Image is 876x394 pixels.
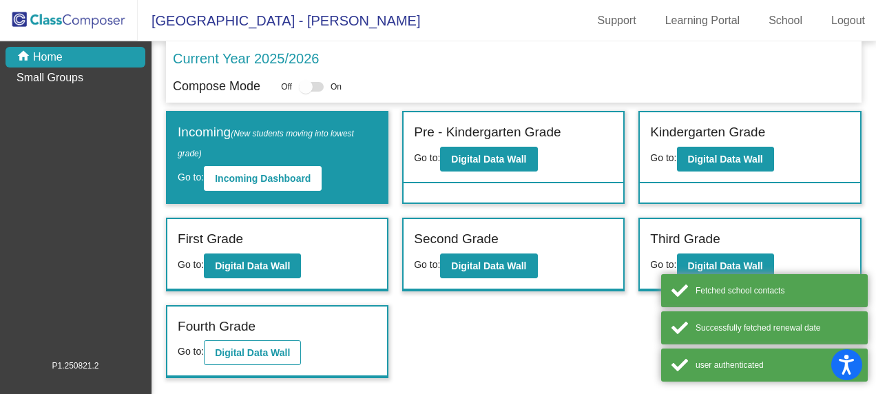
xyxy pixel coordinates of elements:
button: Incoming Dashboard [204,166,322,191]
span: Go to: [650,152,676,163]
span: (New students moving into lowest grade) [178,129,354,158]
span: Off [281,81,292,93]
button: Digital Data Wall [204,253,301,278]
label: Fourth Grade [178,317,255,337]
label: Pre - Kindergarten Grade [414,123,561,143]
b: Digital Data Wall [215,347,290,358]
b: Digital Data Wall [451,154,526,165]
label: First Grade [178,229,243,249]
div: user authenticated [696,359,857,371]
p: Home [33,49,63,65]
label: Incoming [178,123,377,162]
p: Current Year 2025/2026 [173,48,319,69]
a: Learning Portal [654,10,751,32]
b: Incoming Dashboard [215,173,311,184]
label: Kindergarten Grade [650,123,765,143]
span: Go to: [178,172,204,183]
button: Digital Data Wall [440,147,537,172]
span: Go to: [414,259,440,270]
a: Logout [820,10,876,32]
b: Digital Data Wall [215,260,290,271]
p: Compose Mode [173,77,260,96]
span: On [331,81,342,93]
div: Successfully fetched renewal date [696,322,857,334]
mat-icon: home [17,49,33,65]
button: Digital Data Wall [440,253,537,278]
button: Digital Data Wall [677,253,774,278]
b: Digital Data Wall [451,260,526,271]
p: Small Groups [17,70,83,86]
label: Third Grade [650,229,720,249]
span: [GEOGRAPHIC_DATA] - [PERSON_NAME] [138,10,420,32]
a: School [758,10,813,32]
div: Fetched school contacts [696,284,857,297]
span: Go to: [650,259,676,270]
label: Second Grade [414,229,499,249]
span: Go to: [178,259,204,270]
button: Digital Data Wall [204,340,301,365]
button: Digital Data Wall [677,147,774,172]
span: Go to: [178,346,204,357]
span: Go to: [414,152,440,163]
a: Support [587,10,647,32]
b: Digital Data Wall [688,260,763,271]
b: Digital Data Wall [688,154,763,165]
